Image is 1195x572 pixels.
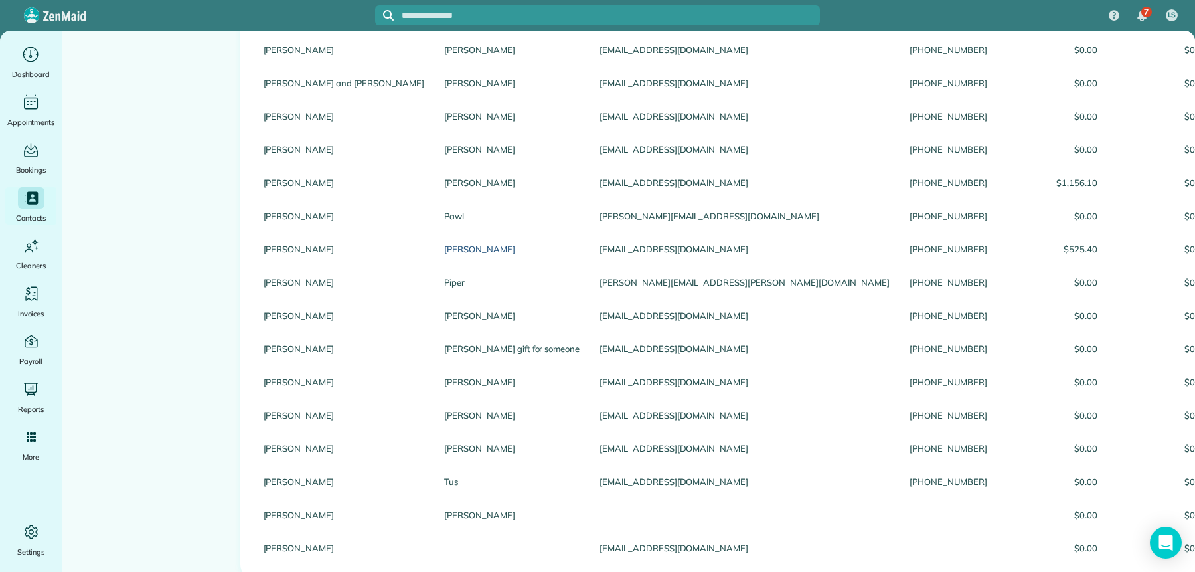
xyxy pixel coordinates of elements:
div: [EMAIL_ADDRESS][DOMAIN_NAME] [590,233,900,266]
span: More [23,450,39,464]
span: $1,156.10 [1007,178,1097,187]
a: [PERSON_NAME] [444,510,580,520]
a: Dashboard [5,44,56,81]
div: [EMAIL_ADDRESS][DOMAIN_NAME] [590,365,900,399]
a: [PERSON_NAME] [264,311,425,320]
span: Appointments [7,116,55,129]
a: Contacts [5,187,56,225]
div: [EMAIL_ADDRESS][DOMAIN_NAME] [590,133,900,166]
div: 7 unread notifications [1128,1,1156,31]
span: $0.00 [1007,444,1097,453]
a: Cleaners [5,235,56,272]
div: [EMAIL_ADDRESS][DOMAIN_NAME] [590,432,900,465]
div: [EMAIL_ADDRESS][DOMAIN_NAME] [590,166,900,199]
a: Appointments [5,92,56,129]
a: [PERSON_NAME] [444,377,580,387]
a: [PERSON_NAME] [444,112,580,121]
span: Dashboard [12,68,50,81]
div: [EMAIL_ADDRESS][DOMAIN_NAME] [590,100,900,133]
a: [PERSON_NAME] and [PERSON_NAME] [264,78,425,88]
a: [PERSON_NAME] [444,311,580,320]
span: $0.00 [1007,344,1097,353]
span: Contacts [16,211,46,225]
span: 7 [1144,7,1149,17]
div: [PHONE_NUMBER] [900,266,996,299]
div: [PHONE_NUMBER] [900,100,996,133]
a: [PERSON_NAME] [444,244,580,254]
div: [PHONE_NUMBER] [900,432,996,465]
div: [EMAIL_ADDRESS][DOMAIN_NAME] [590,332,900,365]
a: [PERSON_NAME] [264,278,425,287]
div: [PHONE_NUMBER] [900,66,996,100]
a: [PERSON_NAME] [264,477,425,486]
span: Invoices [18,307,44,320]
span: $0.00 [1007,78,1097,88]
a: Pawl [444,211,580,221]
a: [PERSON_NAME] [264,178,425,187]
a: Reports [5,379,56,416]
a: [PERSON_NAME] [264,444,425,453]
a: Settings [5,522,56,559]
button: Focus search [375,10,394,21]
div: [PHONE_NUMBER] [900,133,996,166]
span: Reports [18,403,44,416]
span: $0.00 [1007,411,1097,420]
a: [PERSON_NAME] [264,112,425,121]
div: [PHONE_NUMBER] [900,299,996,332]
a: [PERSON_NAME] [444,45,580,54]
div: [EMAIL_ADDRESS][DOMAIN_NAME] [590,66,900,100]
span: Settings [17,545,45,559]
svg: Focus search [383,10,394,21]
a: [PERSON_NAME] [264,211,425,221]
span: $0.00 [1007,477,1097,486]
a: [PERSON_NAME] [264,145,425,154]
a: [PERSON_NAME] [444,145,580,154]
div: [PHONE_NUMBER] [900,365,996,399]
div: [PERSON_NAME][EMAIL_ADDRESS][DOMAIN_NAME] [590,199,900,233]
a: [PERSON_NAME] [444,178,580,187]
a: [PERSON_NAME] [264,377,425,387]
a: Piper [444,278,580,287]
a: [PERSON_NAME] [444,78,580,88]
span: Cleaners [16,259,46,272]
span: Payroll [19,355,43,368]
a: - [444,543,580,553]
div: [EMAIL_ADDRESS][DOMAIN_NAME] [590,33,900,66]
span: $0.00 [1007,278,1097,287]
span: $0.00 [1007,45,1097,54]
div: [EMAIL_ADDRESS][DOMAIN_NAME] [590,465,900,498]
span: $0.00 [1007,377,1097,387]
span: $0.00 [1007,510,1097,520]
span: $0.00 [1007,311,1097,320]
div: - [900,498,996,531]
a: [PERSON_NAME] [444,444,580,453]
div: Open Intercom Messenger [1150,527,1182,559]
span: Bookings [16,163,46,177]
a: Payroll [5,331,56,368]
span: $0.00 [1007,112,1097,121]
div: [PHONE_NUMBER] [900,166,996,199]
div: [PHONE_NUMBER] [900,33,996,66]
a: Bookings [5,140,56,177]
a: [PERSON_NAME] [444,411,580,420]
a: [PERSON_NAME] gift for someone [444,344,580,353]
div: [EMAIL_ADDRESS][DOMAIN_NAME] [590,299,900,332]
span: $0.00 [1007,211,1097,221]
div: [PHONE_NUMBER] [900,399,996,432]
span: $0.00 [1007,543,1097,553]
span: $0.00 [1007,145,1097,154]
a: [PERSON_NAME] [264,244,425,254]
span: LS [1168,10,1176,21]
span: $525.40 [1007,244,1097,254]
a: [PERSON_NAME] [264,411,425,420]
div: [PHONE_NUMBER] [900,332,996,365]
div: - [900,531,996,565]
div: [EMAIL_ADDRESS][DOMAIN_NAME] [590,531,900,565]
a: [PERSON_NAME] [264,344,425,353]
a: [PERSON_NAME] [264,543,425,553]
a: [PERSON_NAME] [264,45,425,54]
div: [PHONE_NUMBER] [900,233,996,266]
div: [PERSON_NAME][EMAIL_ADDRESS][PERSON_NAME][DOMAIN_NAME] [590,266,900,299]
div: [PHONE_NUMBER] [900,199,996,233]
div: [PHONE_NUMBER] [900,465,996,498]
